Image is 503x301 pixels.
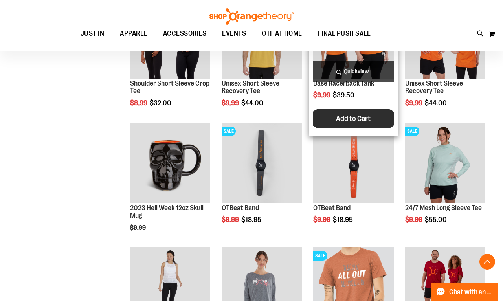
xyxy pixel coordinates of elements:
span: ACCESSORIES [163,25,207,42]
span: SALE [222,127,236,136]
a: OTBeat BandSALE [313,123,393,204]
span: $44.00 [241,99,264,107]
a: OTBeat Band [313,204,351,212]
span: $44.00 [425,99,448,107]
img: Shop Orangetheory [208,8,295,25]
span: $9.99 [222,216,240,224]
span: $9.99 [313,216,332,224]
a: 2023 Hell Week 12oz Skull Mug [130,204,204,220]
a: Unisex Short Sleeve Recovery Tee [222,79,279,95]
span: OTF AT HOME [262,25,302,42]
a: 24/7 Mesh Long Sleeve TeeSALE [405,123,485,204]
div: product [309,119,397,244]
a: Product image for Hell Week 12oz Skull Mug [130,123,210,204]
button: Back To Top [479,254,495,270]
a: OTBeat Band [222,204,259,212]
a: APPAREL [112,25,155,43]
img: Product image for Hell Week 12oz Skull Mug [130,123,210,203]
a: 24/7 Mesh Long Sleeve Tee [405,204,482,212]
span: Chat with an Expert [449,288,494,296]
img: OTBeat Band [222,123,302,203]
span: $9.99 [313,91,332,99]
a: OTBeat BandSALE [222,123,302,204]
div: product [126,119,214,251]
span: SALE [313,251,327,261]
a: Shoulder Short Sleeve Crop Tee [130,79,209,95]
a: EVENTS [214,25,254,43]
span: SALE [405,127,419,136]
a: Quickview [313,61,393,82]
span: $18.95 [241,216,263,224]
a: OTF AT HOME [254,25,310,43]
a: Unisex Short Sleeve Recovery Tee [405,79,463,95]
span: APPAREL [120,25,147,42]
button: Add to Cart [310,109,397,128]
img: 24/7 Mesh Long Sleeve Tee [405,123,485,203]
span: EVENTS [222,25,246,42]
span: $55.00 [425,216,448,224]
span: Add to Cart [336,114,371,123]
span: FINAL PUSH SALE [318,25,371,42]
a: JUST IN [73,25,112,43]
div: product [218,119,306,244]
span: $9.99 [405,99,424,107]
div: product [401,119,489,244]
img: OTBeat Band [313,123,393,203]
a: Base Racerback Tank [313,79,374,87]
span: $8.99 [130,99,149,107]
span: $18.95 [333,216,354,224]
span: $32.00 [150,99,173,107]
span: $9.99 [222,99,240,107]
a: ACCESSORIES [155,25,215,43]
a: FINAL PUSH SALE [310,25,379,42]
button: Chat with an Expert [431,283,499,301]
span: JUST IN [81,25,105,42]
span: $9.99 [405,216,424,224]
span: $39.50 [333,91,356,99]
span: $9.99 [130,224,147,231]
